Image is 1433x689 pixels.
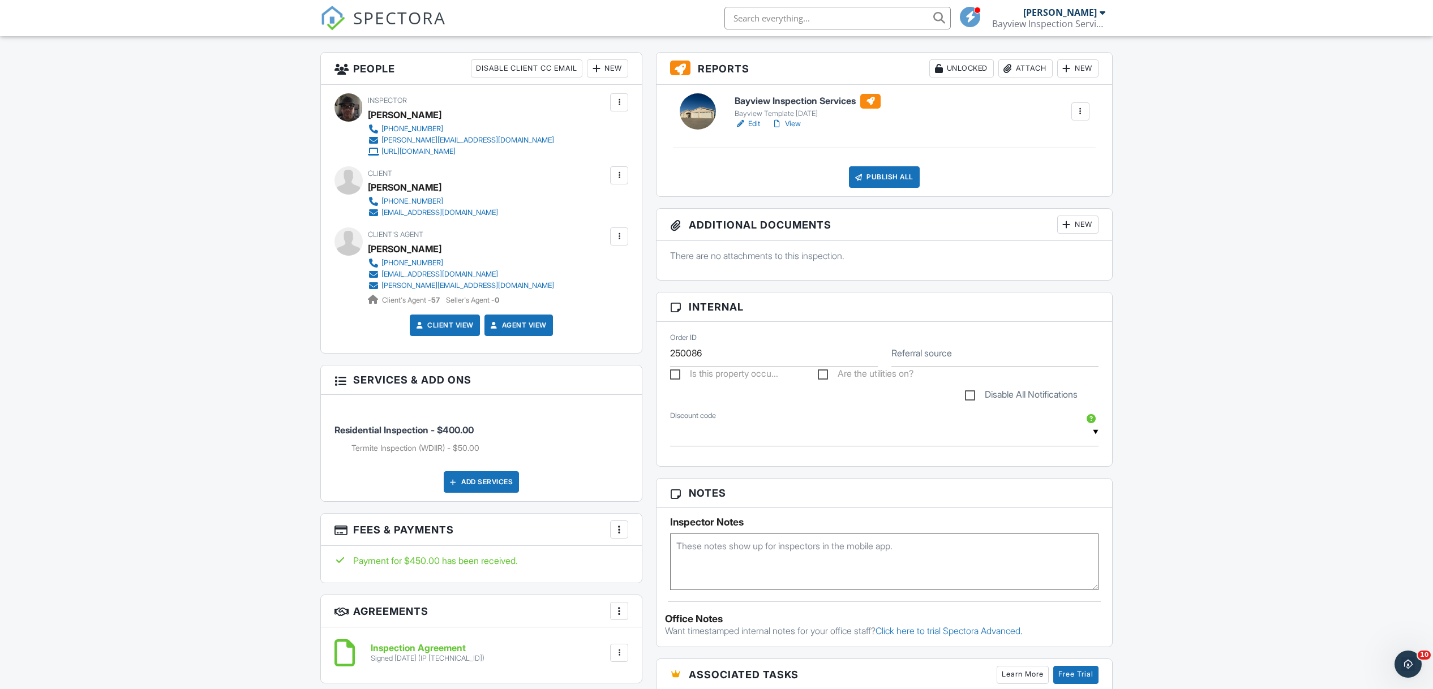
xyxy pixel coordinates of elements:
[320,15,446,39] a: SPECTORA
[371,643,484,663] a: Inspection Agreement Signed [DATE] (IP [TECHNICAL_ID])
[321,53,642,85] h3: People
[371,654,484,663] div: Signed [DATE] (IP [TECHNICAL_ID])
[929,59,994,77] div: Unlocked
[735,109,881,118] div: Bayview Template [DATE]
[334,554,628,567] div: Payment for $450.00 has been received.
[735,118,760,130] a: Edit
[368,96,407,105] span: Inspector
[657,292,1112,322] h3: Internal
[382,296,441,304] span: Client's Agent -
[670,411,716,421] label: Discount code
[368,106,441,123] div: [PERSON_NAME]
[657,53,1112,85] h3: Reports
[431,296,440,304] strong: 57
[670,516,1099,528] h5: Inspector Notes
[414,320,474,331] a: Client View
[368,240,441,257] a: [PERSON_NAME]
[321,365,642,395] h3: Services & Add ons
[381,208,498,217] div: [EMAIL_ADDRESS][DOMAIN_NAME]
[1395,651,1422,678] iframe: Intercom live chat
[724,7,951,29] input: Search everything...
[1418,651,1431,660] span: 10
[1053,666,1099,684] a: Free Trial
[771,118,801,130] a: View
[368,207,498,218] a: [EMAIL_ADDRESS][DOMAIN_NAME]
[334,424,474,436] span: Residential Inspection - $400.00
[735,94,881,109] h6: Bayview Inspection Services
[665,625,1104,637] p: Want timestamped internal notes for your office staff?
[381,270,498,279] div: [EMAIL_ADDRESS][DOMAIN_NAME]
[997,666,1049,684] a: Learn More
[488,320,547,331] a: Agent View
[670,333,697,343] label: Order ID
[353,6,446,29] span: SPECTORA
[368,146,554,157] a: [URL][DOMAIN_NAME]
[320,6,345,31] img: The Best Home Inspection Software - Spectora
[368,179,441,196] div: [PERSON_NAME]
[381,259,443,268] div: [PHONE_NUMBER]
[368,135,554,146] a: [PERSON_NAME][EMAIL_ADDRESS][DOMAIN_NAME]
[876,625,1023,636] a: Click here to trial Spectora Advanced.
[992,18,1105,29] div: Bayview Inspection Services
[998,59,1053,77] div: Attach
[381,147,456,156] div: [URL][DOMAIN_NAME]
[1057,216,1099,234] div: New
[321,595,642,627] h3: Agreements
[381,197,443,206] div: [PHONE_NUMBER]
[657,209,1112,241] h3: Additional Documents
[334,403,628,462] li: Service: Residential Inspection
[368,269,554,280] a: [EMAIL_ADDRESS][DOMAIN_NAME]
[351,442,628,454] li: Add on: Termite Inspection (WDIIR)
[1057,59,1099,77] div: New
[670,249,1099,262] p: There are no attachments to this inspection.
[587,59,628,77] div: New
[368,196,498,207] a: [PHONE_NUMBER]
[368,280,554,291] a: [PERSON_NAME][EMAIL_ADDRESS][DOMAIN_NAME]
[818,368,913,382] label: Are the utilities on?
[381,124,443,134] div: [PHONE_NUMBER]
[689,667,799,682] span: Associated Tasks
[495,296,499,304] strong: 0
[471,59,582,77] div: Disable Client CC Email
[657,479,1112,508] h3: Notes
[891,347,952,359] label: Referral source
[849,166,920,188] div: Publish All
[368,230,423,239] span: Client's Agent
[381,136,554,145] div: [PERSON_NAME][EMAIL_ADDRESS][DOMAIN_NAME]
[444,471,519,493] div: Add Services
[1023,7,1097,18] div: [PERSON_NAME]
[735,94,881,119] a: Bayview Inspection Services Bayview Template [DATE]
[381,281,554,290] div: [PERSON_NAME][EMAIL_ADDRESS][DOMAIN_NAME]
[670,368,778,382] label: Is this property occupied?
[665,613,1104,625] div: Office Notes
[368,123,554,135] a: [PHONE_NUMBER]
[368,257,554,269] a: [PHONE_NUMBER]
[368,169,392,178] span: Client
[446,296,499,304] span: Seller's Agent -
[965,389,1078,403] label: Disable All Notifications
[321,514,642,546] h3: Fees & Payments
[371,643,484,653] h6: Inspection Agreement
